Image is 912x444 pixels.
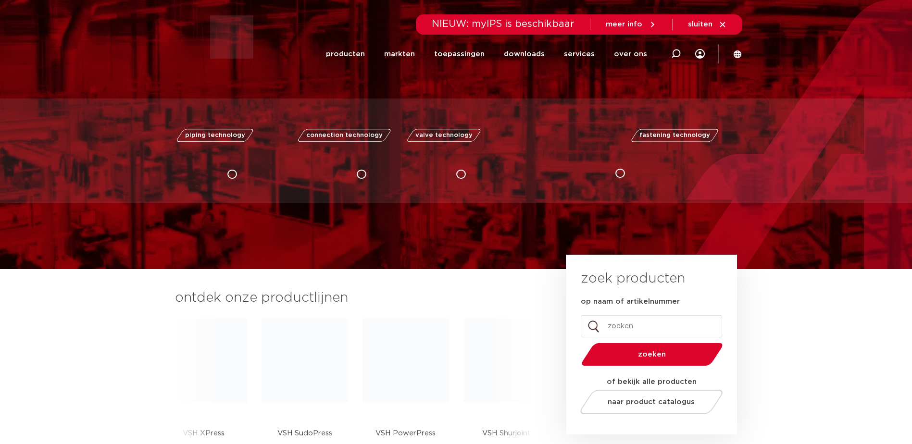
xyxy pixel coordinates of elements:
[384,36,415,73] a: markten
[688,21,712,28] span: sluiten
[306,132,382,138] span: connection technology
[695,43,705,64] div: my IPS
[608,398,695,406] span: naar product catalogus
[504,36,545,73] a: downloads
[581,297,680,307] label: op naam of artikelnummer
[326,36,365,73] a: producten
[577,390,725,414] a: naar product catalogus
[185,132,245,138] span: piping technology
[607,378,697,385] strong: of bekijk alle producten
[606,21,642,28] span: meer info
[564,36,595,73] a: services
[175,288,534,308] h3: ontdek onze productlijnen
[688,20,727,29] a: sluiten
[432,19,575,29] span: NIEUW: myIPS is beschikbaar
[606,20,657,29] a: meer info
[415,132,473,138] span: valve technology
[326,36,647,73] nav: Menu
[614,36,647,73] a: over ons
[581,315,722,337] input: zoeken
[434,36,485,73] a: toepassingen
[577,342,726,367] button: zoeken
[581,269,685,288] h3: zoek producten
[606,351,698,358] span: zoeken
[639,132,710,138] span: fastening technology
